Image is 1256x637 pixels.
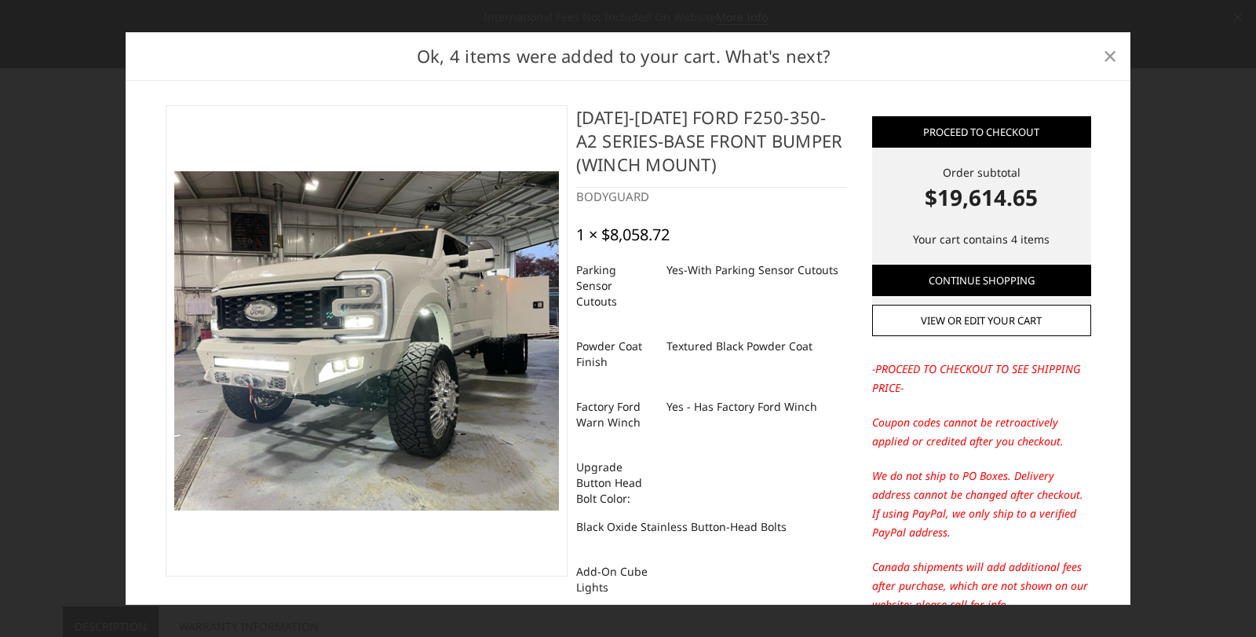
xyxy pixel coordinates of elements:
a: Close [1097,43,1123,68]
dd: Yes - Has Factory Ford Winch [666,393,817,421]
a: Proceed to checkout [872,116,1091,148]
dt: Parking Sensor Cutouts [576,256,655,316]
p: -PROCEED TO CHECKOUT TO SEE SHIPPING PRICE- [872,360,1091,397]
img: 2023-2025 Ford F250-350-A2 Series-Base Front Bumper (winch mount) [174,171,559,511]
span: × [1103,38,1117,72]
dd: Yes-With Parking Sensor Cutouts [666,256,838,284]
strong: $19,614.65 [872,181,1091,214]
dt: Factory Ford Warn Winch [576,393,655,437]
p: Your cart contains 4 items [872,230,1091,249]
a: Continue Shopping [872,265,1091,296]
p: We do not ship to PO Boxes. Delivery address cannot be changed after checkout. If using PayPal, w... [872,467,1091,542]
h4: [DATE]-[DATE] Ford F250-350-A2 Series-Base Front Bumper (winch mount) [576,105,847,188]
h2: Ok, 4 items were added to your cart. What's next? [151,43,1097,69]
a: View or edit your cart [872,305,1091,336]
div: Order subtotal [872,164,1091,214]
dd: Textured Black Powder Coat [666,332,812,361]
dt: Powder Coat Finish [576,332,655,376]
dt: Add-On Cube Lights [576,558,655,602]
dt: Upgrade Button Head Bolt Color: [576,453,655,513]
p: Coupon codes cannot be retroactively applied or credited after you checkout. [872,413,1091,451]
div: 1 × $8,058.72 [576,225,670,244]
p: Canada shipments will add additional fees after purchase, which are not shown on our website; ple... [872,558,1091,614]
dd: Black Oxide Stainless Button-Head Bolts [576,513,787,541]
div: BODYGUARD [576,188,847,206]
